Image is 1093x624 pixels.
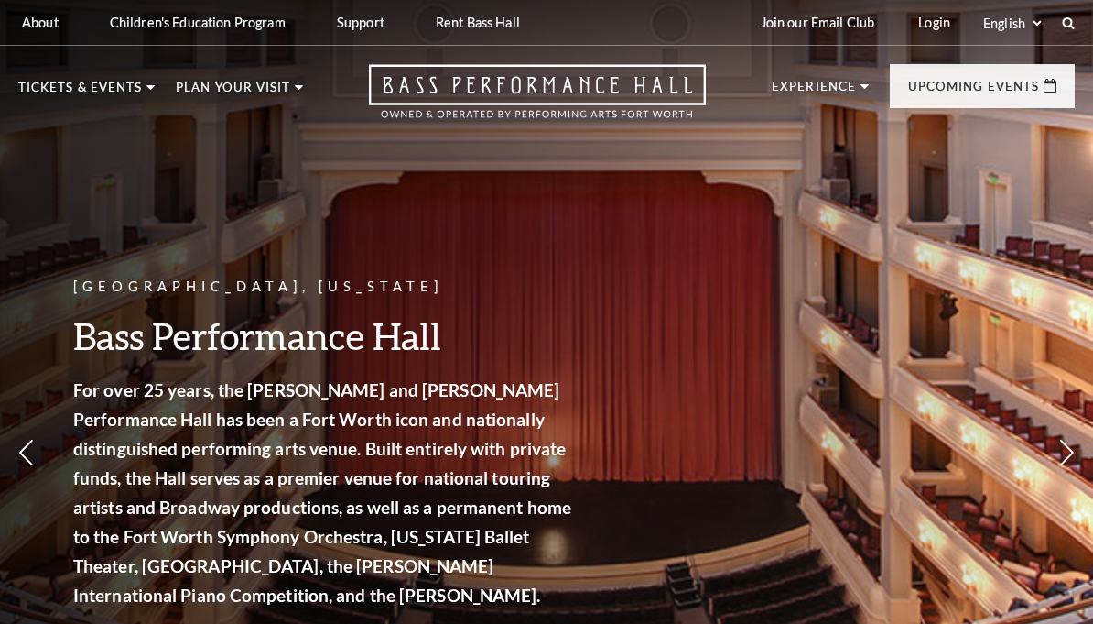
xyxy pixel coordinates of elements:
p: Experience [772,81,856,103]
p: Support [337,15,384,30]
select: Select: [979,15,1044,32]
p: Children's Education Program [110,15,286,30]
p: Rent Bass Hall [436,15,520,30]
h3: Bass Performance Hall [73,312,577,359]
p: Plan Your Visit [176,82,290,104]
strong: For over 25 years, the [PERSON_NAME] and [PERSON_NAME] Performance Hall has been a Fort Worth ico... [73,379,571,606]
p: [GEOGRAPHIC_DATA], [US_STATE] [73,276,577,299]
p: Tickets & Events [18,82,142,104]
p: Upcoming Events [908,81,1039,103]
p: About [22,15,59,30]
